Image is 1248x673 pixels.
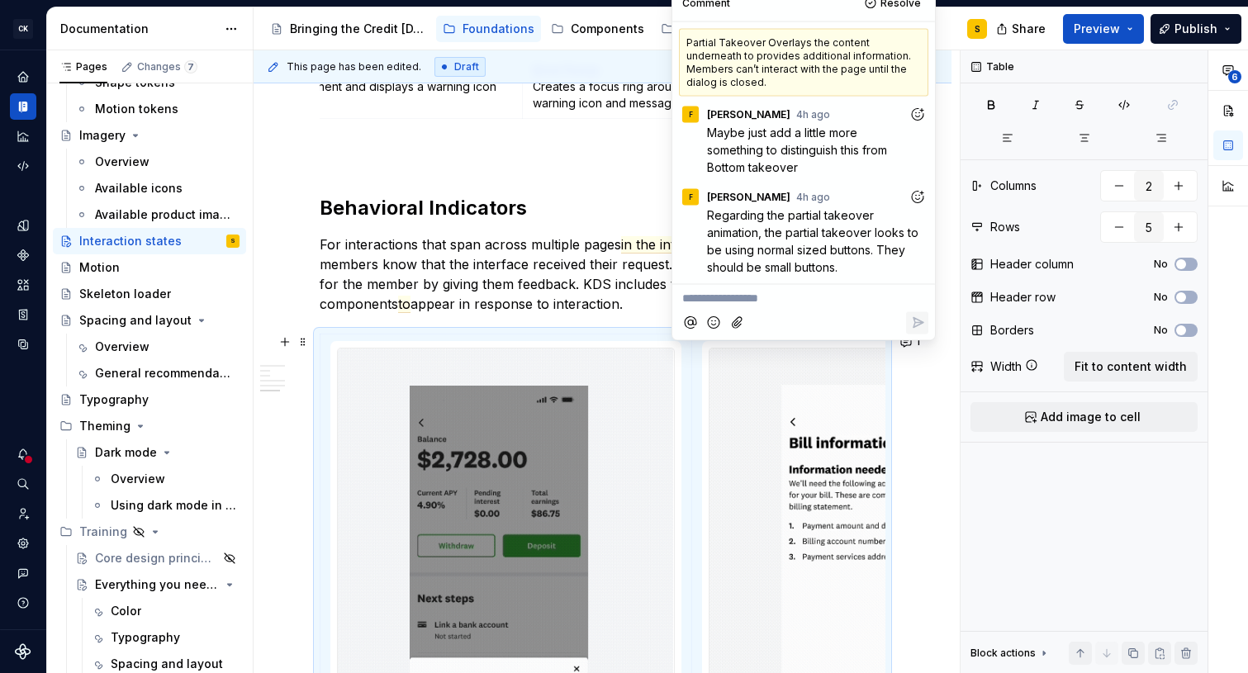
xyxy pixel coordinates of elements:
div: Theming [53,413,246,439]
span: 1 [916,335,920,348]
div: Width [990,358,1022,375]
div: Interaction states [79,233,182,249]
div: F [689,108,693,121]
a: Invite team [10,500,36,527]
div: Changes [137,60,197,73]
div: Composer editor [679,285,928,307]
div: Documentation [60,21,216,37]
button: Attach files [727,311,749,334]
a: Color [84,598,246,624]
div: Header row [990,289,1056,306]
button: Publish [1151,14,1241,44]
a: Documentation [10,93,36,120]
a: Design tokens [10,212,36,239]
button: Reply [906,311,928,334]
a: Interaction statesS [53,228,246,254]
div: Everything you need to know [95,576,220,593]
button: Preview [1063,14,1144,44]
div: Block actions [970,647,1036,660]
label: No [1154,324,1168,337]
a: Overview [69,334,246,360]
button: Share [988,14,1056,44]
span: to [398,296,410,313]
div: Data sources [10,331,36,358]
button: Add reaction [906,103,928,126]
div: General recommendations [95,365,231,382]
div: Components [571,21,644,37]
button: Contact support [10,560,36,586]
label: No [1154,291,1168,304]
button: Add emoji [703,311,725,334]
div: Imagery [79,127,126,144]
div: Bringing the Credit [DATE] brand to life across products [290,21,426,37]
a: Assets [10,272,36,298]
span: in the interface [621,236,715,254]
a: Dark mode [69,439,246,466]
span: Fit to content width [1075,358,1187,375]
p: Creates a focus ring around the component and displays a warning icon and message [533,62,884,111]
button: Fit to content width [1064,352,1198,382]
button: CK [3,11,43,46]
div: Available product imagery [95,206,231,223]
a: Motion tokens [69,96,246,122]
div: Training [79,524,127,540]
a: Overview [84,466,246,492]
div: S [230,233,235,249]
div: Borders [990,322,1034,339]
div: Motion [79,259,120,276]
button: Add reaction [906,186,928,208]
div: Theming [79,418,130,434]
div: Skeleton loader [79,286,171,302]
div: S [975,22,980,36]
div: Partial Takeover Overlays the content underneath to provides additional information. Members can’... [679,29,928,97]
div: Dark mode [95,444,157,461]
a: Overview [69,149,246,175]
div: F [689,191,693,204]
div: CK [13,19,33,39]
div: Spacing and layout [111,656,223,672]
div: Foundations [463,21,534,37]
div: Pages [59,60,107,73]
a: Core design principles [69,545,246,571]
div: Home [10,64,36,90]
h2: Behavioral Indicators [320,195,885,221]
div: Components [10,242,36,268]
div: Spacing and layout [79,312,192,329]
a: Analytics [10,123,36,149]
div: Core design principles [95,550,218,566]
svg: Supernova Logo [15,643,31,660]
div: Available icons [95,180,183,197]
div: Block actions [970,642,1051,665]
a: Typography [84,624,246,651]
a: Content [654,16,733,42]
a: Foundations [436,16,541,42]
div: Overview [95,154,149,170]
a: Code automation [10,153,36,179]
span: Draft [454,60,479,73]
a: Storybook stories [10,301,36,328]
span: 7 [184,60,197,73]
a: General recommendations [69,360,246,386]
span: Share [1012,21,1046,37]
a: Imagery [53,122,246,149]
span: Add image to cell [1041,409,1141,425]
span: Publish [1174,21,1217,37]
a: Spacing and layout [53,307,246,334]
span: Preview [1074,21,1120,37]
button: Search ⌘K [10,471,36,497]
a: Motion [53,254,246,281]
a: Settings [10,530,36,557]
div: Header column [990,256,1074,273]
a: Skeleton loader [53,281,246,307]
button: Notifications [10,441,36,467]
div: Typography [111,629,180,646]
a: Available icons [69,175,246,201]
div: Rows [990,219,1020,235]
div: Training [53,519,246,545]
